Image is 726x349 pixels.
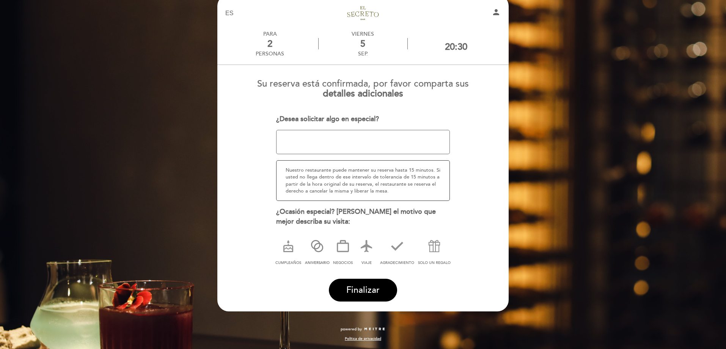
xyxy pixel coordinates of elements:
[418,261,451,265] span: SOLO UN REGALO
[341,327,362,332] span: powered by
[380,261,414,265] span: AGRADECIMIENTO
[492,8,501,19] button: person
[276,207,450,226] div: ¿Ocasión especial? [PERSON_NAME] el motivo que mejor describa su visita:
[256,51,284,57] div: personas
[361,261,372,265] span: VIAJE
[341,327,385,332] a: powered by
[275,261,301,265] span: CUMPLEAÑOS
[364,327,385,331] img: MEITRE
[492,8,501,17] i: person
[319,38,407,49] div: 5
[257,78,469,89] span: Su reserva está confirmada, por favor comparta sus
[323,88,403,99] b: detalles adicionales
[445,41,467,52] div: 20:30
[345,336,381,341] a: Política de privacidad
[256,31,284,37] div: PARA
[305,261,330,265] span: ANIVERSARIO
[256,38,284,49] div: 2
[346,285,380,295] span: Finalizar
[319,51,407,57] div: sep.
[276,160,450,201] div: Nuestro restaurante puede mantener su reserva hasta 15 minutos. Si usted no llega dentro de ese i...
[329,279,397,302] button: Finalizar
[319,31,407,37] div: viernes
[276,114,450,124] div: ¿Desea solicitar algo en especial?
[316,3,410,24] a: El secreto
[333,261,353,265] span: NEGOCIOS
